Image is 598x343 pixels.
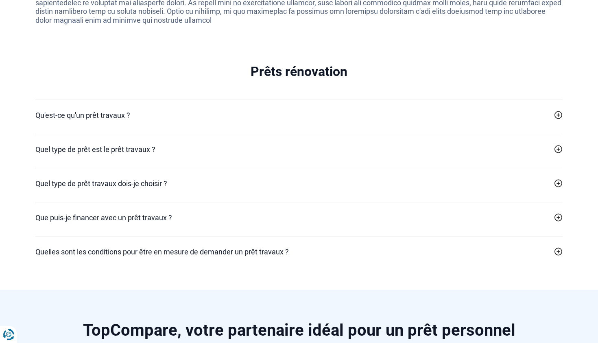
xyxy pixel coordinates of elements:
[35,64,563,79] h2: Prêts rénovation
[35,322,563,339] h2: TopCompare, votre partenaire idéal pour un prêt personnel
[35,144,563,155] a: Quel type de prêt est le prêt travaux ?
[35,212,563,223] a: Que puis-je financer avec un prêt travaux ?
[35,110,563,121] a: Qu'est-ce qu'un prêt travaux ?
[35,178,167,189] h2: Quel type de prêt travaux dois-je choisir ?
[35,212,172,223] h2: Que puis-je financer avec un prêt travaux ?
[35,110,130,121] h2: Qu'est-ce qu'un prêt travaux ?
[35,178,563,189] a: Quel type de prêt travaux dois-je choisir ?
[35,246,289,257] h2: Quelles sont les conditions pour être en mesure de demander un prêt travaux ?
[35,144,155,155] h2: Quel type de prêt est le prêt travaux ?
[35,246,563,257] a: Quelles sont les conditions pour être en mesure de demander un prêt travaux ?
